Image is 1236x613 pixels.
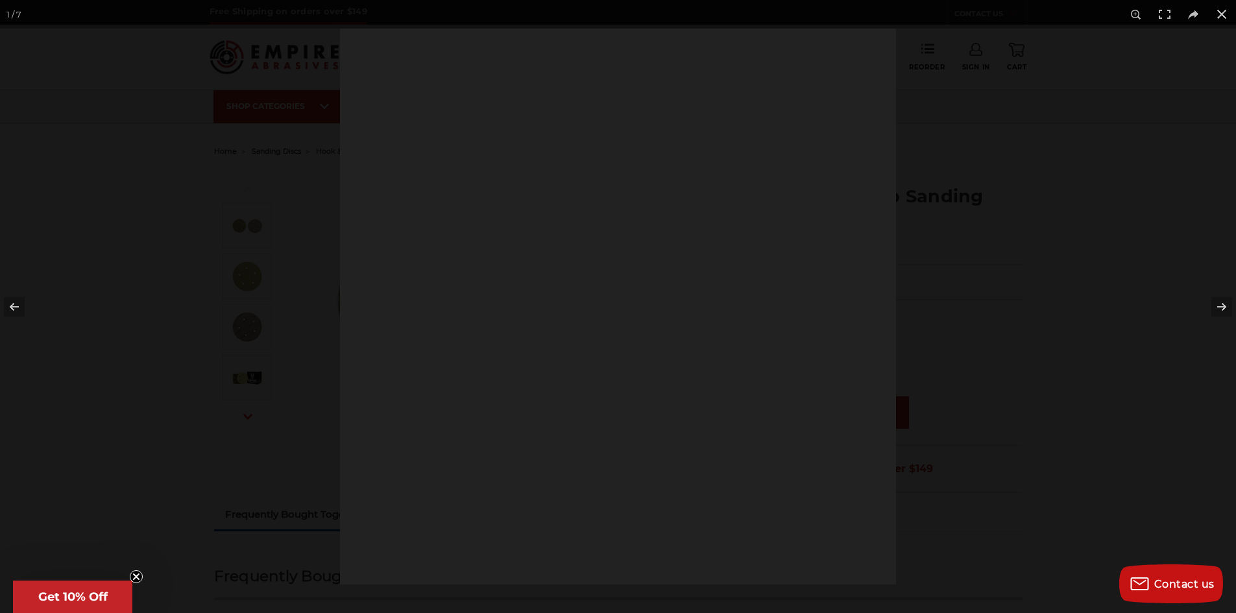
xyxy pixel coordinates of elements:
[38,590,108,604] span: Get 10% Off
[1154,578,1215,590] span: Contact us
[13,581,132,613] div: Get 10% OffClose teaser
[1191,274,1236,339] button: Next (arrow right)
[130,570,143,583] button: Close teaser
[1119,564,1223,603] button: Contact us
